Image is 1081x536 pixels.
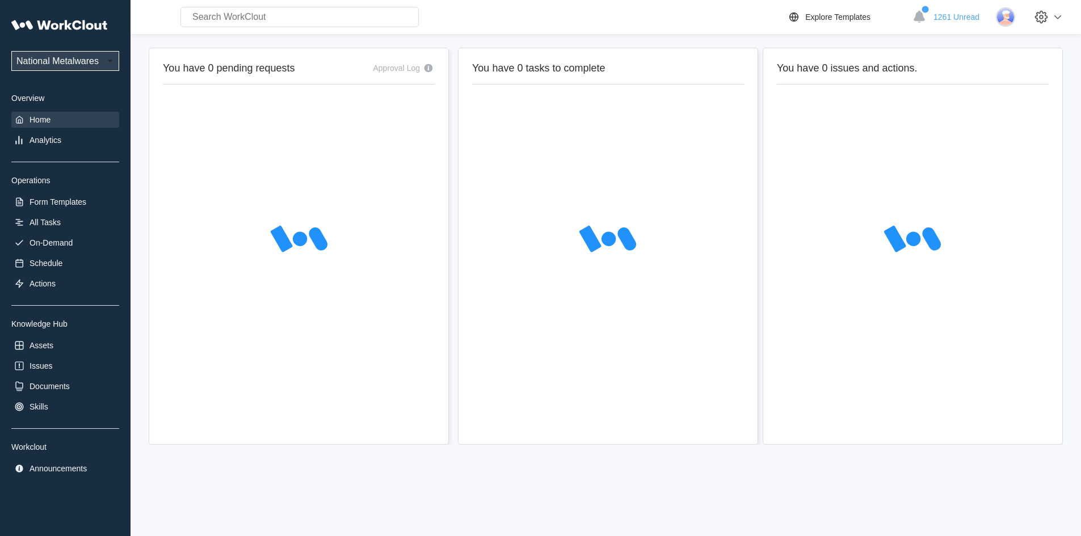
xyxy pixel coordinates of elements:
a: Home [11,112,119,128]
a: Explore Templates [787,10,907,24]
img: user-3.png [996,7,1015,27]
div: Skills [30,402,48,411]
div: Schedule [30,259,62,268]
div: All Tasks [30,218,61,227]
div: Operations [11,176,119,185]
div: Assets [30,341,53,350]
div: Announcements [30,464,87,473]
div: Form Templates [30,197,86,206]
h2: You have 0 pending requests [163,62,295,75]
a: Documents [11,378,119,394]
div: On-Demand [30,238,73,247]
a: Schedule [11,255,119,271]
div: Explore Templates [805,12,870,22]
a: On-Demand [11,235,119,251]
a: All Tasks [11,214,119,230]
div: Issues [30,361,52,370]
div: Documents [30,382,70,391]
div: Workclout [11,442,119,451]
div: Knowledge Hub [11,319,119,328]
span: 1261 Unread [933,12,979,22]
a: Assets [11,337,119,353]
a: Form Templates [11,194,119,210]
input: Search WorkClout [180,7,419,27]
div: Overview [11,94,119,103]
a: Actions [11,276,119,292]
div: Approval Log [373,64,420,73]
a: Issues [11,358,119,374]
a: Skills [11,399,119,415]
a: Announcements [11,461,119,476]
h2: You have 0 issues and actions. [777,62,1049,75]
h2: You have 0 tasks to complete [472,62,744,75]
div: Actions [30,279,56,288]
div: Home [30,115,51,124]
a: Analytics [11,132,119,148]
div: Analytics [30,136,61,145]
